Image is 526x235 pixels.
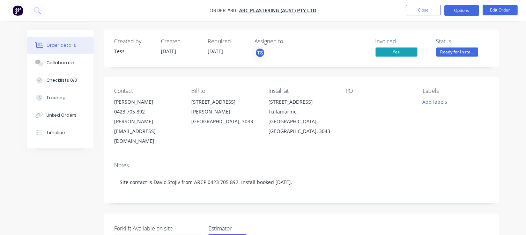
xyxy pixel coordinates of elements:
[419,97,451,107] button: Add labels
[346,88,412,94] div: PO
[114,88,180,94] div: Contact
[208,224,296,233] label: Estimator
[268,88,334,94] div: Install at
[27,124,94,141] button: Timeline
[191,97,257,117] div: [STREET_ADDRESS][PERSON_NAME]
[46,60,74,66] div: Collaborate
[376,38,428,45] div: Invoiced
[46,130,65,136] div: Timeline
[27,107,94,124] button: Linked Orders
[210,7,239,14] span: Order #80 -
[114,224,202,233] label: Forklift Avaliable on site
[208,38,246,45] div: Required
[27,72,94,89] button: Checklists 0/0
[161,48,177,54] span: [DATE]
[27,89,94,107] button: Tracking
[27,54,94,72] button: Collaborate
[423,88,489,94] div: Labels
[27,37,94,54] button: Order details
[46,77,77,83] div: Checklists 0/0
[239,7,317,14] a: ARC Plastering (Aust) Pty Ltd
[191,117,257,126] div: [GEOGRAPHIC_DATA], 3033
[114,97,180,107] div: [PERSON_NAME]
[255,47,265,58] button: TS
[114,47,153,55] div: Tess
[161,38,200,45] div: Created
[444,5,479,16] button: Options
[268,107,334,136] div: Tullamarine, [GEOGRAPHIC_DATA], [GEOGRAPHIC_DATA], 3043
[114,38,153,45] div: Created by
[376,47,417,56] span: Yes
[255,38,325,45] div: Assigned to
[268,97,334,107] div: [STREET_ADDRESS]
[46,42,76,49] div: Order details
[406,5,441,15] button: Close
[46,112,76,118] div: Linked Orders
[191,88,257,94] div: Bill to
[114,107,180,117] div: 0423 705 892
[268,97,334,136] div: [STREET_ADDRESS]Tullamarine, [GEOGRAPHIC_DATA], [GEOGRAPHIC_DATA], 3043
[483,5,518,15] button: Edit Order
[114,97,180,146] div: [PERSON_NAME]0423 705 892[PERSON_NAME][EMAIL_ADDRESS][DOMAIN_NAME]
[13,5,23,16] img: Factory
[46,95,66,101] div: Tracking
[436,38,489,45] div: Status
[436,47,478,56] span: Ready for Insta...
[191,97,257,126] div: [STREET_ADDRESS][PERSON_NAME][GEOGRAPHIC_DATA], 3033
[114,171,489,193] div: Site contact is Davic Stojiv from ARCP 0423 705 892. Install booked [DATE].
[436,47,478,58] button: Ready for Insta...
[114,117,180,146] div: [PERSON_NAME][EMAIL_ADDRESS][DOMAIN_NAME]
[208,48,223,54] span: [DATE]
[114,162,489,169] div: Notes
